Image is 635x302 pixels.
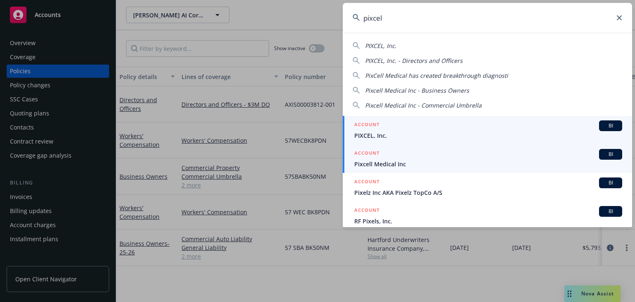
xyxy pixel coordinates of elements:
span: PIXCEL, Inc. - Directors and Officers [365,57,463,65]
h5: ACCOUNT [354,206,380,216]
span: PixCell Medical has created breakthrough diagnosti [365,72,508,79]
a: ACCOUNTBIPixelz Inc AKA Pixelz TopCo A/S [343,173,632,201]
a: ACCOUNTBIRF Pixels, Inc. [343,201,632,230]
span: BI [602,122,619,129]
h5: ACCOUNT [354,149,380,159]
span: Pixelz Inc AKA Pixelz TopCo A/S [354,188,622,197]
span: BI [602,208,619,215]
a: ACCOUNTBIPIXCEL, Inc. [343,116,632,144]
h5: ACCOUNT [354,177,380,187]
span: Pixcell Medical Inc - Commercial Umbrella [365,101,482,109]
span: RF Pixels, Inc. [354,217,622,225]
a: ACCOUNTBIPixcell Medical Inc [343,144,632,173]
span: Pixcell Medical Inc - Business Owners [365,86,469,94]
span: PIXCEL, Inc. [365,42,396,50]
span: BI [602,151,619,158]
h5: ACCOUNT [354,120,380,130]
input: Search... [343,3,632,33]
span: Pixcell Medical Inc [354,160,622,168]
span: PIXCEL, Inc. [354,131,622,140]
span: BI [602,179,619,187]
